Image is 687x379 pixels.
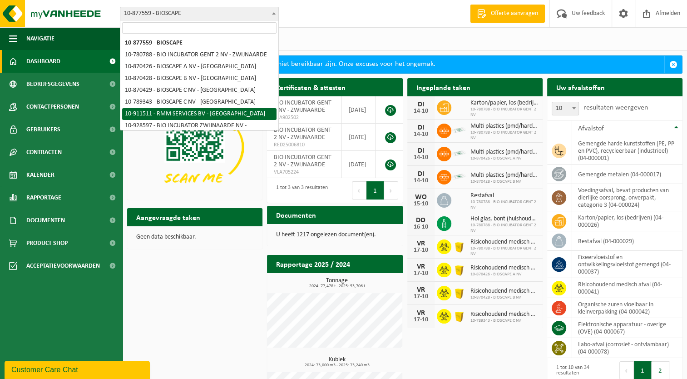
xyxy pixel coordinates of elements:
[552,102,579,115] span: 10
[412,101,430,108] div: DI
[26,209,65,232] span: Documenten
[272,284,402,289] span: 2024: 77,478 t - 2025: 53,706 t
[122,85,277,96] li: 10-870429 - BIOSCAPE C NV - [GEOGRAPHIC_DATA]
[26,232,68,254] span: Product Shop
[412,247,430,254] div: 17-10
[272,180,328,200] div: 1 tot 3 van 3 resultaten
[342,124,376,151] td: [DATE]
[122,61,277,73] li: 10-870426 - BIOSCAPE A NV - [GEOGRAPHIC_DATA]
[274,127,331,141] span: BIO INCUBATOR GENT 2 NV - ZWIJNAARDE
[274,141,334,149] span: RED25006810
[384,181,398,199] button: Next
[470,288,538,295] span: Risicohoudend medisch afval
[26,254,100,277] span: Acceptatievoorwaarden
[26,50,60,73] span: Dashboard
[412,124,430,131] div: DI
[272,363,402,368] span: 2024: 73,000 m3 - 2025: 73,240 m3
[26,95,79,118] span: Contactpersonen
[470,123,538,130] span: Multi plastics (pmd/harde kunststoffen/spanbanden/eps/folie naturel/folie gemeng...
[571,318,682,338] td: elektronische apparatuur - overige (OVE) (04-000067)
[470,311,538,318] span: Risicohoudend medisch afval
[120,7,278,20] span: 10-877559 - BIOSCAPE
[451,308,467,323] img: LP-SB-00050-HPE-22
[571,251,682,278] td: fixeervloeistof en ontwikkelingsvloeistof gemengd (04-000037)
[122,37,277,49] li: 10-877559 - BIOSCAPE
[571,184,682,211] td: voedingsafval, bevat producten van dierlijke oorsprong, onverpakt, categorie 3 (04-000024)
[578,125,604,132] span: Afvalstof
[412,108,430,115] div: 14-10
[122,120,277,138] li: 10-928597 - BIO INCUBATOR ZWIJNAARDE NV - [GEOGRAPHIC_DATA]
[451,145,467,161] img: LP-SK-00500-LPE-16
[26,118,60,141] span: Gebruikers
[272,278,402,289] h3: Tonnage
[470,318,538,324] span: 10-789343 - BIOSCAPE C NV
[451,284,467,300] img: LP-SB-00050-HPE-22
[5,359,152,379] iframe: chat widget
[571,298,682,318] td: organische zuren vloeibaar in kleinverpakking (04-000042)
[412,201,430,207] div: 15-10
[412,309,430,317] div: VR
[144,56,664,73] div: Deze avond zal MyVanheede van 18u tot 21u niet bereikbaar zijn. Onze excuses voor het ongemak.
[412,240,430,247] div: VR
[412,194,430,201] div: WO
[412,317,430,323] div: 17-10
[470,264,538,272] span: Risicohoudend medisch afval
[470,199,538,210] span: 10-780788 - BIO INCUBATOR GENT 2 NV
[267,78,355,96] h2: Certificaten & attesten
[470,100,538,107] span: Karton/papier, los (bedrijven)
[272,357,402,368] h3: Kubiek
[267,206,325,224] h2: Documenten
[470,272,538,277] span: 10-870426 - BIOSCAPE A NV
[412,155,430,161] div: 14-10
[451,261,467,277] img: LP-SB-00050-HPE-22
[571,137,682,165] td: gemengde harde kunststoffen (PE, PP en PVC), recycleerbaar (industrieel) (04-000001)
[451,122,467,138] img: LP-SK-00500-LPE-16
[276,232,393,238] p: U heeft 1217 ongelezen document(en).
[571,231,682,251] td: restafval (04-000029)
[571,338,682,358] td: labo-afval (corrosief - ontvlambaar) (04-000078)
[412,147,430,155] div: DI
[122,49,277,61] li: 10-780788 - BIO INCUBATOR GENT 2 NV - ZWIJNAARDE
[571,278,682,298] td: risicohoudend medisch afval (04-000041)
[412,263,430,270] div: VR
[26,186,61,209] span: Rapportage
[571,211,682,231] td: karton/papier, los (bedrijven) (04-000026)
[122,96,277,108] li: 10-789343 - BIOSCAPE C NV - [GEOGRAPHIC_DATA]
[470,156,538,161] span: 10-870426 - BIOSCAPE A NV
[470,295,538,300] span: 10-870428 - BIOSCAPE B NV
[451,238,467,254] img: LP-SB-00050-HPE-22
[26,164,54,186] span: Kalender
[26,27,54,50] span: Navigatie
[274,114,334,121] span: VLA902502
[412,270,430,277] div: 17-10
[412,294,430,300] div: 17-10
[470,130,538,141] span: 10-780788 - BIO INCUBATOR GENT 2 NV
[470,5,545,23] a: Offerte aanvragen
[136,234,253,240] p: Geen data beschikbaar.
[552,102,578,115] span: 10
[412,286,430,294] div: VR
[470,149,538,156] span: Multi plastics (pmd/harde kunststoffen/spanbanden/eps/folie naturel/folie gemeng...
[412,178,430,184] div: 14-10
[571,165,682,184] td: gemengde metalen (04-000017)
[274,100,331,114] span: BIO INCUBATOR GENT 2 NV - ZWIJNAARDE
[342,151,376,178] td: [DATE]
[120,7,279,20] span: 10-877559 - BIOSCAPE
[412,170,430,178] div: DI
[122,108,277,120] li: 10-911511 - RMM SERVICES BV - [GEOGRAPHIC_DATA]
[122,73,277,85] li: 10-870428 - BIOSCAPE B NV - [GEOGRAPHIC_DATA]
[267,255,359,273] h2: Rapportage 2025 / 2024
[451,169,467,184] img: LP-SK-00500-LPE-16
[412,131,430,138] div: 14-10
[470,172,538,179] span: Multi plastics (pmd/harde kunststoffen/spanbanden/eps/folie naturel/folie gemeng...
[470,223,538,234] span: 10-780788 - BIO INCUBATOR GENT 2 NV
[127,208,209,226] h2: Aangevraagde taken
[26,73,79,95] span: Bedrijfsgegevens
[470,179,538,185] span: 10-870428 - BIOSCAPE B NV
[274,154,331,168] span: BIO INCUBATOR GENT 2 NV - ZWIJNAARDE
[470,107,538,118] span: 10-780788 - BIO INCUBATOR GENT 2 NV
[274,169,334,176] span: VLA705224
[547,78,614,96] h2: Uw afvalstoffen
[412,217,430,224] div: DO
